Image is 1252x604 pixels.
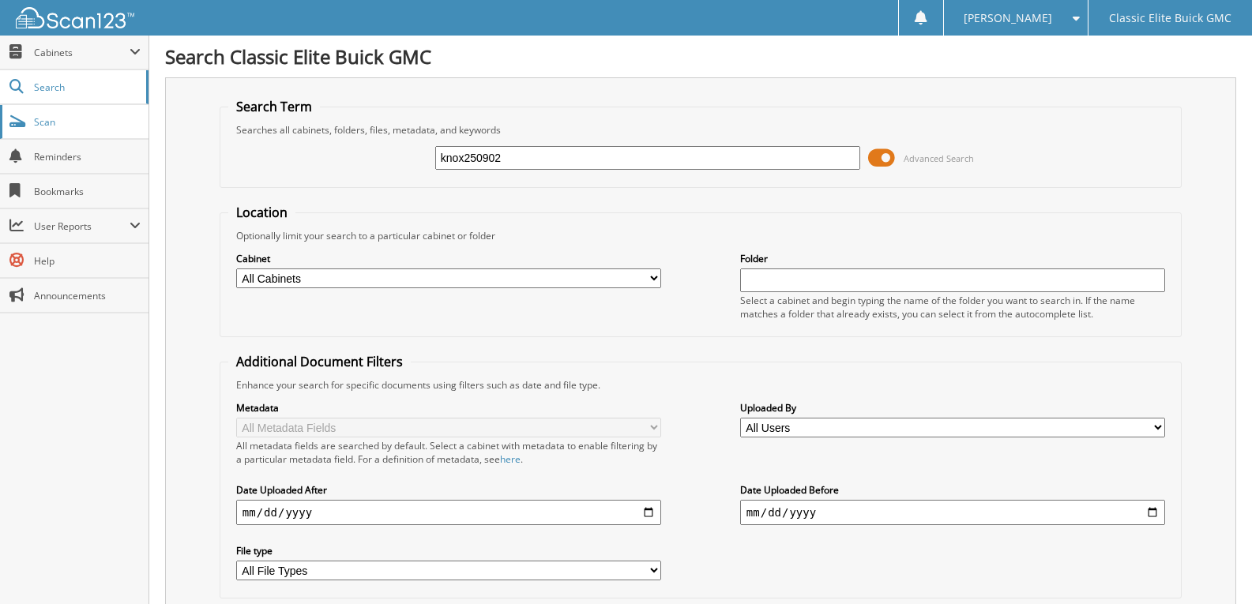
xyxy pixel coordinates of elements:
[228,204,295,221] legend: Location
[740,401,1165,415] label: Uploaded By
[165,43,1236,69] h1: Search Classic Elite Buick GMC
[16,7,134,28] img: scan123-logo-white.svg
[236,252,661,265] label: Cabinet
[964,13,1052,23] span: [PERSON_NAME]
[1109,13,1231,23] span: Classic Elite Buick GMC
[34,289,141,302] span: Announcements
[740,294,1165,321] div: Select a cabinet and begin typing the name of the folder you want to search in. If the name match...
[236,500,661,525] input: start
[34,115,141,129] span: Scan
[34,254,141,268] span: Help
[228,123,1173,137] div: Searches all cabinets, folders, files, metadata, and keywords
[740,252,1165,265] label: Folder
[904,152,974,164] span: Advanced Search
[236,544,661,557] label: File type
[34,81,138,94] span: Search
[228,353,411,370] legend: Additional Document Filters
[1173,528,1252,604] iframe: Chat Widget
[500,452,521,466] a: here
[228,98,320,115] legend: Search Term
[740,483,1165,497] label: Date Uploaded Before
[34,219,130,233] span: User Reports
[228,229,1173,242] div: Optionally limit your search to a particular cabinet or folder
[34,185,141,198] span: Bookmarks
[236,401,661,415] label: Metadata
[236,439,661,466] div: All metadata fields are searched by default. Select a cabinet with metadata to enable filtering b...
[228,378,1173,392] div: Enhance your search for specific documents using filters such as date and file type.
[740,500,1165,525] input: end
[34,150,141,163] span: Reminders
[34,46,130,59] span: Cabinets
[236,483,661,497] label: Date Uploaded After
